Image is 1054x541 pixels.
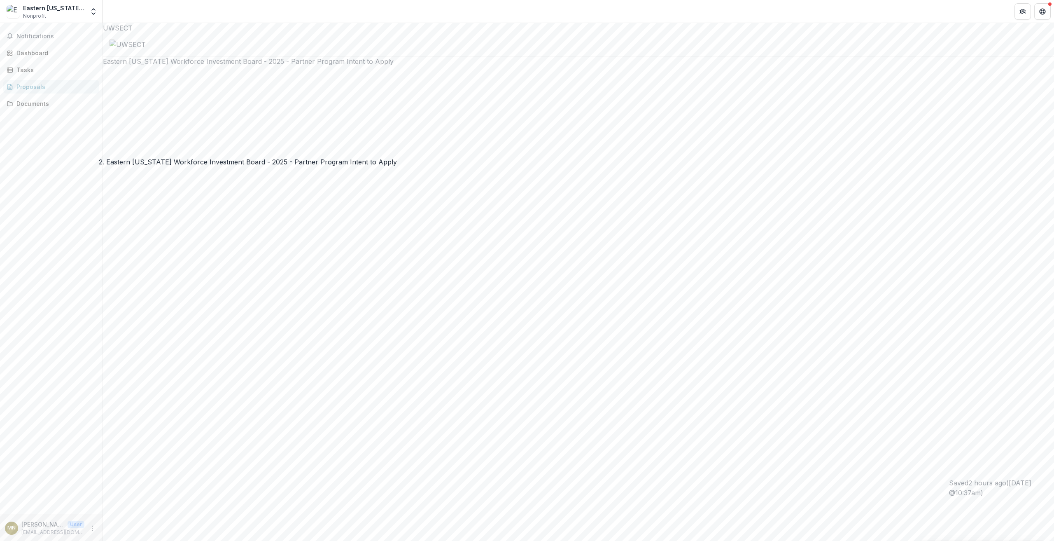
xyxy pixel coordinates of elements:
[949,478,1054,498] div: Saved 2 hours ago ( [DATE] @ 10:37am )
[1034,3,1051,20] button: Get Help
[16,33,96,40] span: Notifications
[106,157,397,167] div: Eastern [US_STATE] Workforce Investment Board - 2025 - Partner Program Intent to Apply
[21,529,84,536] p: [EMAIL_ADDRESS][DOMAIN_NAME]
[3,97,99,110] a: Documents
[7,5,20,18] img: Eastern Connecticut Workforce Investment Board
[16,49,93,57] div: Dashboard
[7,525,16,531] div: Michael Nogelo
[88,523,98,533] button: More
[16,82,93,91] div: Proposals
[88,3,99,20] button: Open entity switcher
[23,4,84,12] div: Eastern [US_STATE] Workforce Investment Board
[3,30,99,43] button: Notifications
[16,66,93,74] div: Tasks
[21,520,64,529] p: [PERSON_NAME]
[68,521,84,528] p: User
[23,12,46,20] span: Nonprofit
[103,23,1054,33] div: UWSECT
[3,63,99,77] a: Tasks
[3,46,99,60] a: Dashboard
[3,80,99,94] a: Proposals
[1014,3,1031,20] button: Partners
[16,99,93,108] div: Documents
[103,56,1054,66] h2: Eastern [US_STATE] Workforce Investment Board - 2025 - Partner Program Intent to Apply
